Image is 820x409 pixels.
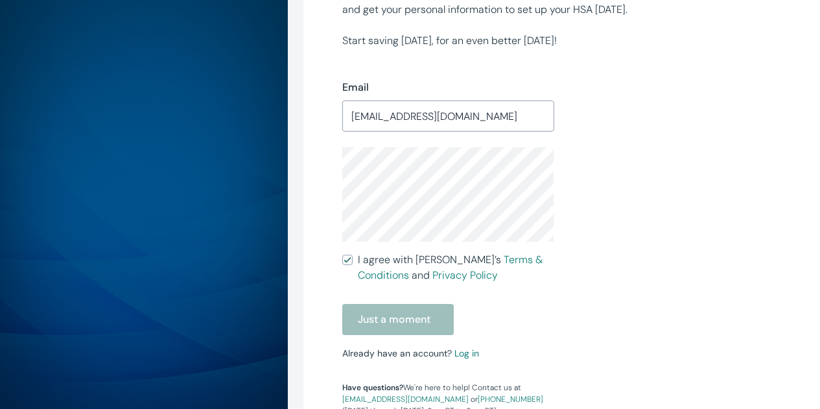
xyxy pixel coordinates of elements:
strong: Have questions? [342,382,403,393]
a: [EMAIL_ADDRESS][DOMAIN_NAME] [342,394,469,404]
a: Privacy Policy [432,268,498,282]
small: Already have an account? [342,347,479,359]
a: Log in [454,347,479,359]
label: Email [342,80,369,95]
span: I agree with [PERSON_NAME]’s and [358,252,554,283]
a: [PHONE_NUMBER] [478,394,543,404]
p: Start saving [DATE], for an even better [DATE]! [342,33,629,49]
